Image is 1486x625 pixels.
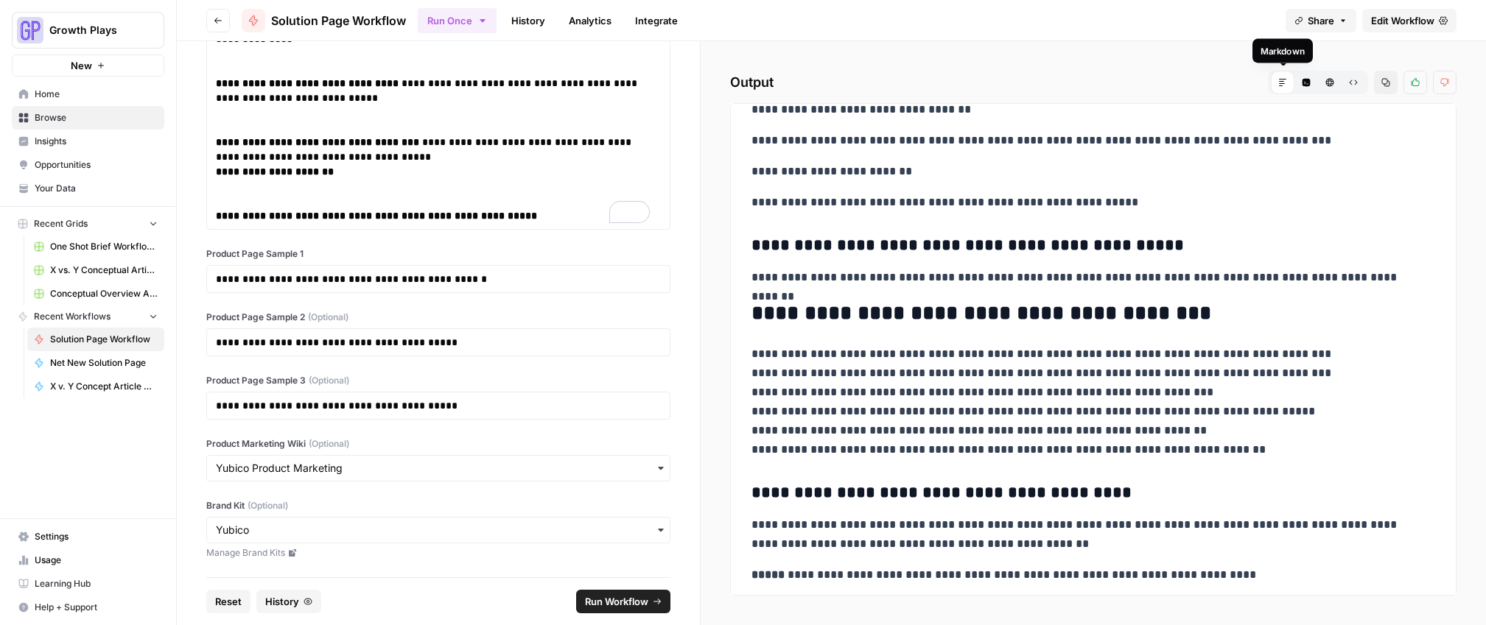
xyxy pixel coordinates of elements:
button: History [256,590,321,613]
span: Recent Workflows [34,310,111,323]
button: Workspace: Growth Plays [12,12,164,49]
a: Your Data [12,177,164,200]
span: History [265,594,299,609]
h2: Output [730,71,1457,94]
span: Edit Workflow [1371,13,1434,28]
input: Yubico Product Marketing [216,461,661,476]
span: (Optional) [309,437,349,451]
a: X v. Y Concept Article Generator [27,375,164,398]
label: Product Page Sample 3 [206,374,670,387]
span: Learning Hub [35,577,158,590]
span: Home [35,88,158,101]
span: Growth Plays [49,23,139,38]
span: Net New Solution Page [50,356,158,370]
span: Help + Support [35,601,158,614]
a: X vs. Y Conceptual Articles [27,258,164,282]
input: Yubico [216,523,661,537]
a: Opportunities [12,153,164,177]
button: New [12,54,164,77]
a: Learning Hub [12,572,164,596]
span: Settings [35,530,158,543]
label: Product Page Sample 1 [206,247,670,261]
a: Analytics [560,9,620,32]
span: Your Data [35,182,158,195]
span: (Optional) [309,374,349,387]
button: Share [1286,9,1356,32]
a: History [502,9,554,32]
span: Run Workflow [585,594,648,609]
span: Share [1308,13,1334,28]
a: Integrate [626,9,687,32]
button: Reset [206,590,250,613]
span: Recent Grids [34,217,88,230]
a: Net New Solution Page [27,351,164,375]
button: Help + Support [12,596,164,619]
button: Run Workflow [576,590,670,613]
a: Edit Workflow [1362,9,1457,32]
a: Solution Page Workflow [27,328,164,351]
span: Reset [215,594,242,609]
span: One Shot Brief Workflow Grid [50,240,158,253]
span: X v. Y Concept Article Generator [50,380,158,393]
label: Brand Kit [206,499,670,512]
a: Browse [12,106,164,130]
span: Conceptual Overview Article Grid [50,287,158,300]
label: Product Page Sample 2 [206,311,670,324]
span: Browse [35,111,158,124]
label: Product Marketing Wiki [206,437,670,451]
a: Usage [12,548,164,572]
a: Insights [12,130,164,153]
span: Opportunities [35,158,158,172]
a: Home [12,82,164,106]
span: New [71,58,92,73]
span: Solution Page Workflow [50,333,158,346]
span: (Optional) [248,499,288,512]
a: Settings [12,525,164,548]
a: Solution Page Workflow [242,9,406,32]
span: Insights [35,135,158,148]
span: Usage [35,554,158,567]
span: Solution Page Workflow [271,12,406,29]
img: Growth Plays Logo [17,17,43,43]
a: Conceptual Overview Article Grid [27,282,164,306]
button: Recent Workflows [12,306,164,328]
a: Manage Brand Kits [206,546,670,559]
a: One Shot Brief Workflow Grid [27,235,164,258]
span: (Optional) [308,311,348,324]
span: X vs. Y Conceptual Articles [50,264,158,277]
button: Recent Grids [12,213,164,235]
button: Run Once [418,8,497,33]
